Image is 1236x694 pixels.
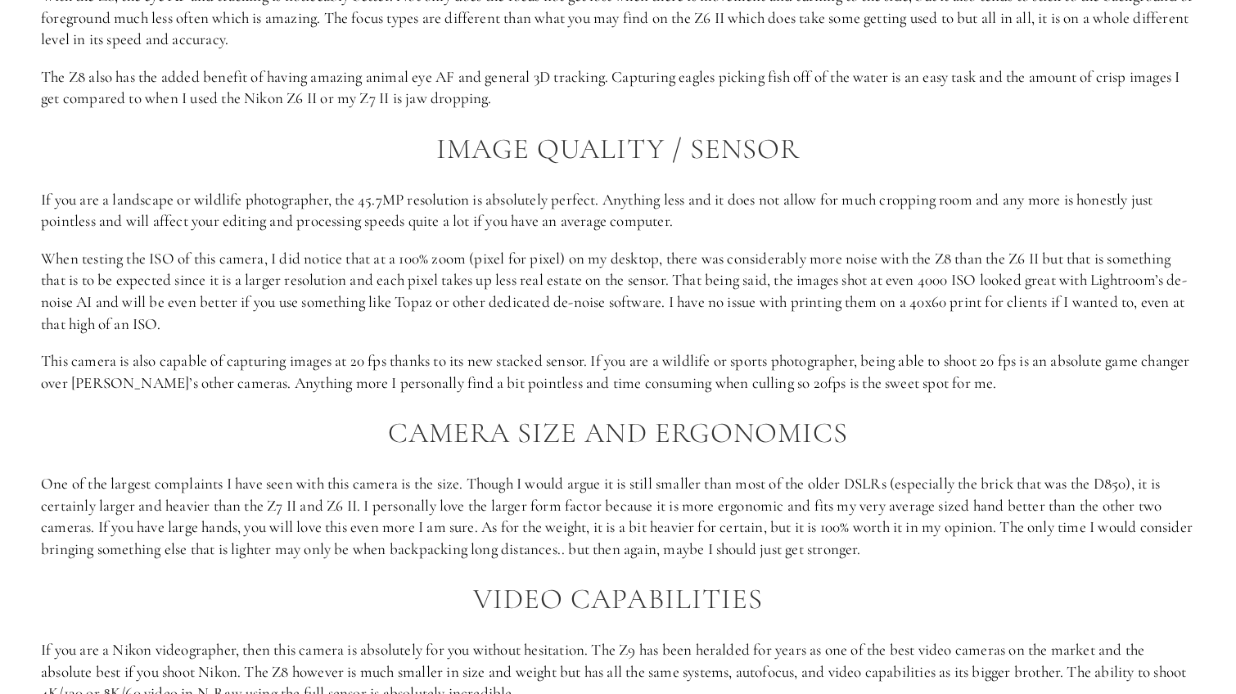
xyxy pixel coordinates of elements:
[41,473,1195,560] p: One of the largest complaints I have seen with this camera is the size. Though I would argue it i...
[41,66,1195,110] p: The Z8 also has the added benefit of having amazing animal eye AF and general 3D tracking. Captur...
[41,189,1195,232] p: If you are a landscape or wildlife photographer, the 45.7MP resolution is absolutely perfect. Any...
[41,133,1195,165] h2: Image Quality / Sensor
[41,350,1195,394] p: This camera is also capable of capturing images at 20 fps thanks to its new stacked sensor. If yo...
[41,248,1195,335] p: When testing the ISO of this camera, I did notice that at a 100% zoom (pixel for pixel) on my des...
[41,584,1195,615] h2: Video Capabilities
[41,417,1195,449] h2: Camera Size and Ergonomics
